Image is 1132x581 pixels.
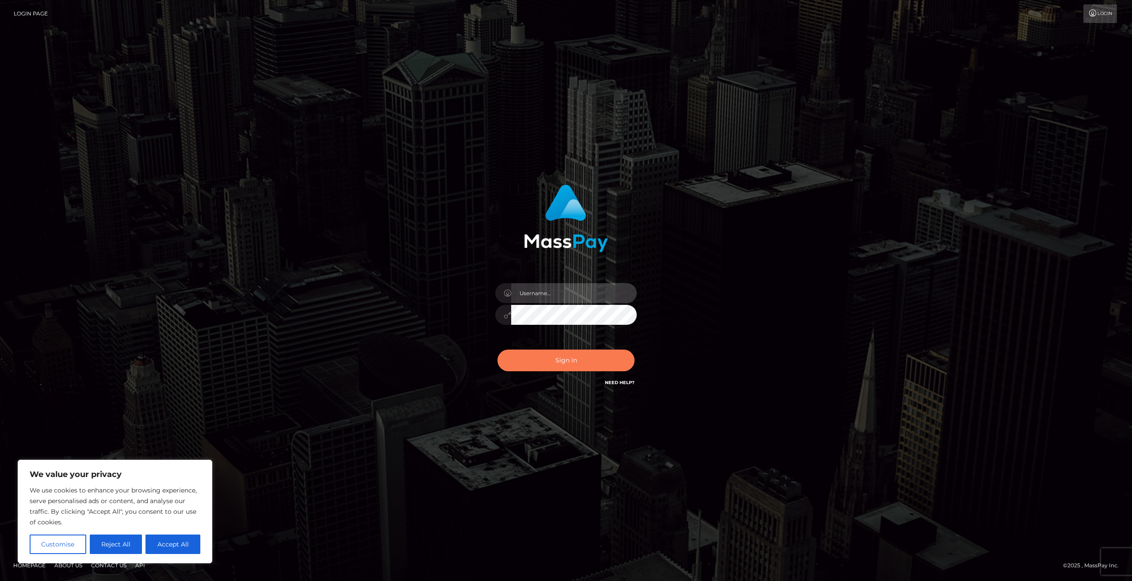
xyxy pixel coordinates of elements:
[30,485,200,527] p: We use cookies to enhance your browsing experience, serve personalised ads or content, and analys...
[497,350,635,371] button: Sign in
[30,469,200,480] p: We value your privacy
[511,283,637,303] input: Username...
[51,558,86,572] a: About Us
[88,558,130,572] a: Contact Us
[14,4,48,23] a: Login Page
[1083,4,1117,23] a: Login
[132,558,149,572] a: API
[30,535,86,554] button: Customise
[145,535,200,554] button: Accept All
[90,535,142,554] button: Reject All
[605,380,635,385] a: Need Help?
[524,185,608,252] img: MassPay Login
[10,558,49,572] a: Homepage
[18,460,212,563] div: We value your privacy
[1063,561,1125,570] div: © 2025 , MassPay Inc.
